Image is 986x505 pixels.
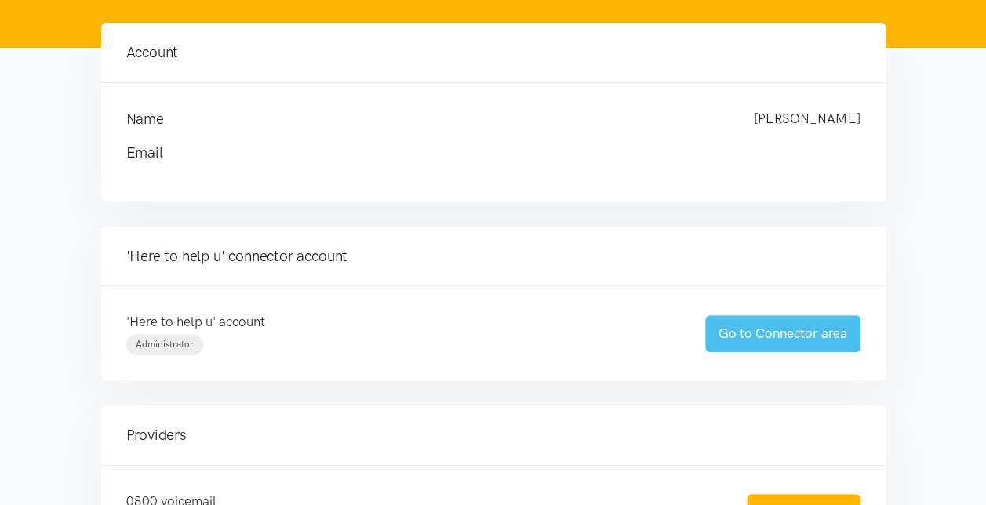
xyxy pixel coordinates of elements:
h4: Name [126,108,722,130]
div: [PERSON_NAME] [738,108,876,130]
h4: Providers [126,424,860,446]
h4: Account [126,42,860,64]
span: Administrator [136,339,194,350]
h4: 'Here to help u' connector account [126,245,860,267]
p: 'Here to help u' account [126,311,674,332]
h4: Email [126,142,829,164]
a: Go to Connector area [705,315,860,352]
